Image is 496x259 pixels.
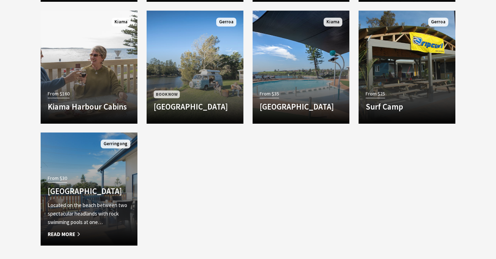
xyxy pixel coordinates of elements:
[147,11,243,124] a: Book Now [GEOGRAPHIC_DATA] Gerroa
[366,90,385,98] span: From $25
[324,18,342,27] span: Kiama
[48,230,130,239] span: Read More
[154,102,236,112] h4: [GEOGRAPHIC_DATA]
[112,18,130,27] span: Kiama
[359,11,455,124] a: Another Image Used From $25 Surf Camp Gerroa
[41,11,137,124] a: From $160 Kiama Harbour Cabins Kiama
[41,133,137,246] a: From $30 [GEOGRAPHIC_DATA] Located on the beach between two spectacular headlands with rock swimm...
[48,102,130,112] h4: Kiama Harbour Cabins
[48,90,70,98] span: From $160
[253,11,349,124] a: From $35 [GEOGRAPHIC_DATA] Kiama
[428,18,448,27] span: Gerroa
[48,174,67,182] span: From $30
[366,102,448,112] h4: Surf Camp
[48,201,130,226] p: Located on the beach between two spectacular headlands with rock swimming pools at one…
[154,90,180,98] span: Book Now
[101,140,130,148] span: Gerringong
[260,102,342,112] h4: [GEOGRAPHIC_DATA]
[216,18,236,27] span: Gerroa
[48,186,130,196] h4: [GEOGRAPHIC_DATA]
[260,90,279,98] span: From $35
